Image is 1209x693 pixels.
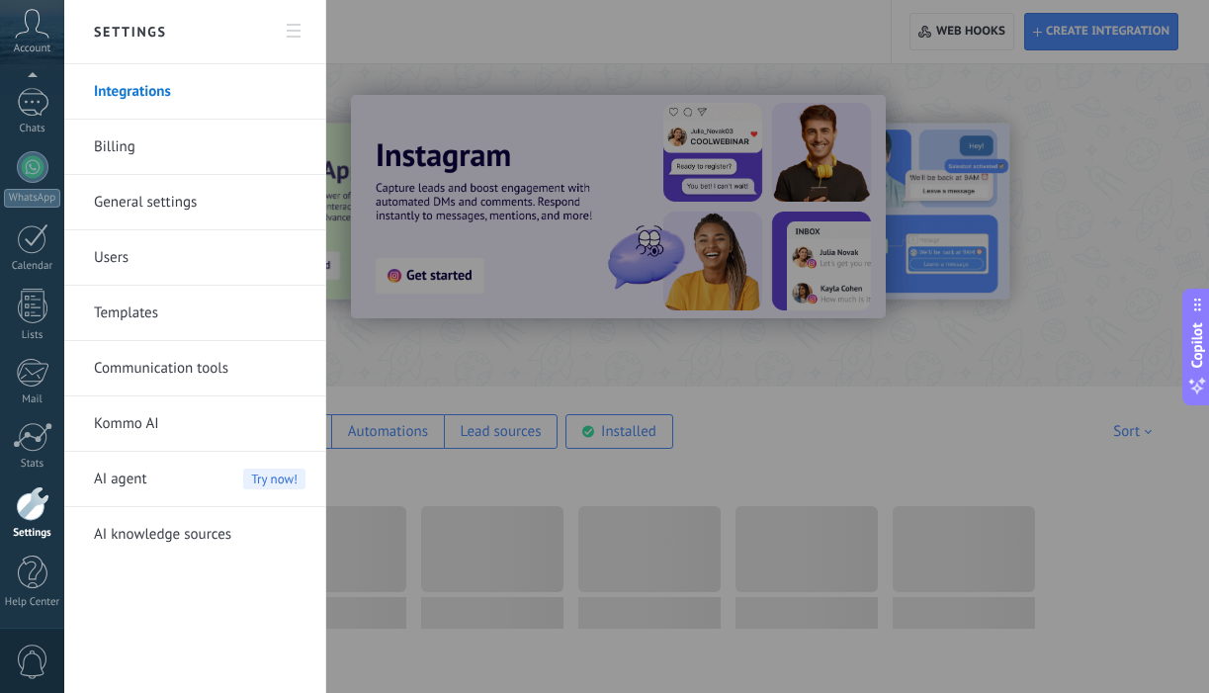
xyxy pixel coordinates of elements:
[64,64,325,120] li: Integrations
[14,43,50,55] span: Account
[94,286,305,341] a: Templates
[4,596,61,609] div: Help Center
[64,452,325,507] li: AI agent
[64,286,325,341] li: Templates
[4,123,61,135] div: Chats
[4,189,60,208] div: WhatsApp
[1187,322,1207,368] span: Copilot
[94,64,305,120] a: Integrations
[4,393,61,406] div: Mail
[64,230,325,286] li: Users
[94,452,305,507] a: AI agentTry now!
[94,230,305,286] a: Users
[64,396,325,452] li: Kommo AI
[94,452,147,507] span: AI agent
[64,341,325,396] li: Communication tools
[94,396,305,452] a: Kommo AI
[4,458,61,471] div: Stats
[4,329,61,342] div: Lists
[64,175,325,230] li: General settings
[64,120,325,175] li: Billing
[64,507,325,562] li: AI knowledge sources
[94,175,305,230] a: General settings
[94,507,305,563] a: AI knowledge sources
[94,120,305,175] a: Billing
[4,527,61,540] div: Settings
[243,469,305,489] span: Try now!
[4,260,61,273] div: Calendar
[94,341,305,396] a: Communication tools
